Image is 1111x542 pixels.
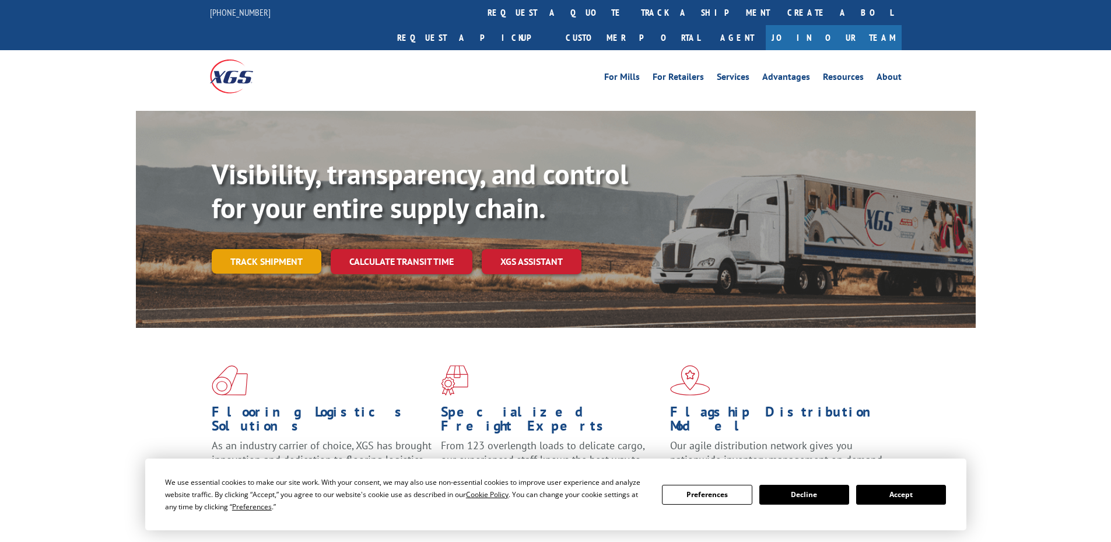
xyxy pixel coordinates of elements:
button: Decline [759,485,849,505]
a: Calculate transit time [331,249,472,274]
a: About [877,72,902,85]
button: Accept [856,485,946,505]
a: XGS ASSISTANT [482,249,581,274]
button: Preferences [662,485,752,505]
a: Services [717,72,749,85]
img: xgs-icon-flagship-distribution-model-red [670,365,710,396]
div: We use essential cookies to make our site work. With your consent, we may also use non-essential ... [165,476,648,513]
a: [PHONE_NUMBER] [210,6,271,18]
span: Cookie Policy [466,489,509,499]
img: xgs-icon-focused-on-flooring-red [441,365,468,396]
p: From 123 overlength loads to delicate cargo, our experienced staff knows the best way to move you... [441,439,661,491]
h1: Specialized Freight Experts [441,405,661,439]
a: Join Our Team [766,25,902,50]
h1: Flooring Logistics Solutions [212,405,432,439]
h1: Flagship Distribution Model [670,405,891,439]
a: For Mills [604,72,640,85]
a: Resources [823,72,864,85]
span: Preferences [232,502,272,512]
span: Our agile distribution network gives you nationwide inventory management on demand. [670,439,885,466]
a: Request a pickup [388,25,557,50]
span: As an industry carrier of choice, XGS has brought innovation and dedication to flooring logistics... [212,439,432,480]
a: Agent [709,25,766,50]
a: Track shipment [212,249,321,274]
b: Visibility, transparency, and control for your entire supply chain. [212,156,628,226]
a: Customer Portal [557,25,709,50]
a: For Retailers [653,72,704,85]
a: Advantages [762,72,810,85]
div: Cookie Consent Prompt [145,459,966,530]
img: xgs-icon-total-supply-chain-intelligence-red [212,365,248,396]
